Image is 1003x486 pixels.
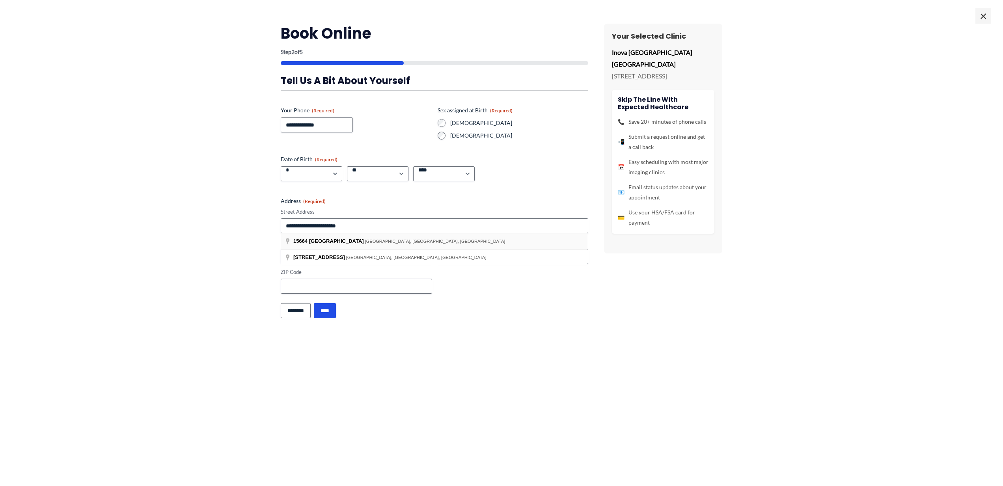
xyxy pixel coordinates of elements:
span: 📅 [618,162,625,172]
span: [GEOGRAPHIC_DATA] [309,238,364,244]
li: Submit a request online and get a call back [618,132,708,152]
span: 📲 [618,137,625,147]
label: Your Phone [281,106,431,114]
li: Easy scheduling with most major imaging clinics [618,157,708,177]
p: Inova [GEOGRAPHIC_DATA] [GEOGRAPHIC_DATA] [612,47,714,70]
span: 📞 [618,117,625,127]
span: × [975,8,991,24]
label: [DEMOGRAPHIC_DATA] [450,119,588,127]
label: ZIP Code [281,268,432,276]
li: Email status updates about your appointment [618,182,708,203]
span: (Required) [490,108,513,114]
span: [GEOGRAPHIC_DATA], [GEOGRAPHIC_DATA], [GEOGRAPHIC_DATA] [365,239,505,244]
legend: Sex assigned at Birth [438,106,513,114]
h3: Tell us a bit about yourself [281,74,588,87]
h4: Skip the line with Expected Healthcare [618,96,708,111]
p: Step of [281,49,588,55]
h3: Your Selected Clinic [612,32,714,41]
span: 💳 [618,212,625,223]
li: Save 20+ minutes of phone calls [618,117,708,127]
span: [STREET_ADDRESS] [293,254,345,260]
label: [DEMOGRAPHIC_DATA] [450,132,588,140]
span: [GEOGRAPHIC_DATA], [GEOGRAPHIC_DATA], [GEOGRAPHIC_DATA] [346,255,487,260]
legend: Date of Birth [281,155,337,163]
label: Street Address [281,208,588,216]
span: (Required) [312,108,334,114]
span: 15664 [293,238,308,244]
h2: Book Online [281,24,588,43]
legend: Address [281,197,326,205]
span: (Required) [303,198,326,204]
span: (Required) [315,156,337,162]
span: 2 [291,48,295,55]
span: 📧 [618,187,625,197]
p: [STREET_ADDRESS] [612,70,714,82]
li: Use your HSA/FSA card for payment [618,207,708,228]
span: 5 [300,48,303,55]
